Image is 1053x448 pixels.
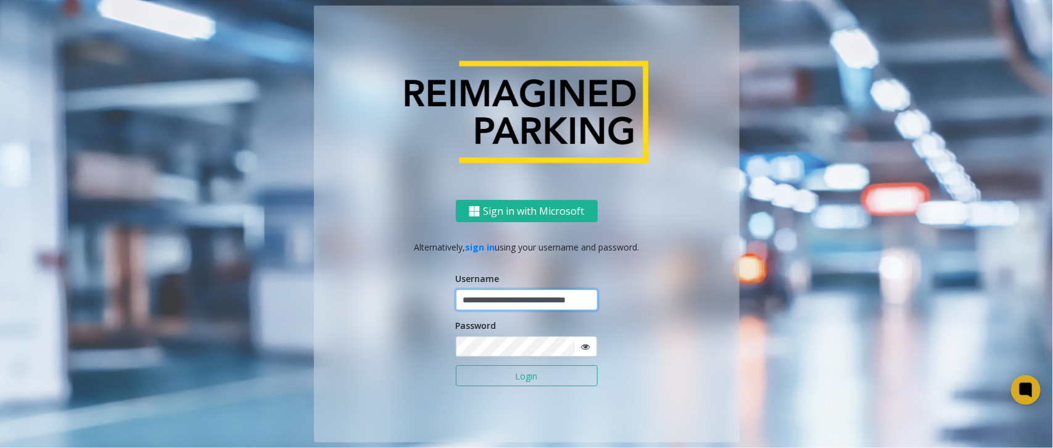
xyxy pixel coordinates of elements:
[456,319,497,332] label: Password
[326,241,727,254] p: Alternatively, using your username and password.
[465,241,495,253] a: sign in
[456,200,598,223] button: Sign in with Microsoft
[456,272,500,285] label: Username
[456,365,598,386] button: Login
